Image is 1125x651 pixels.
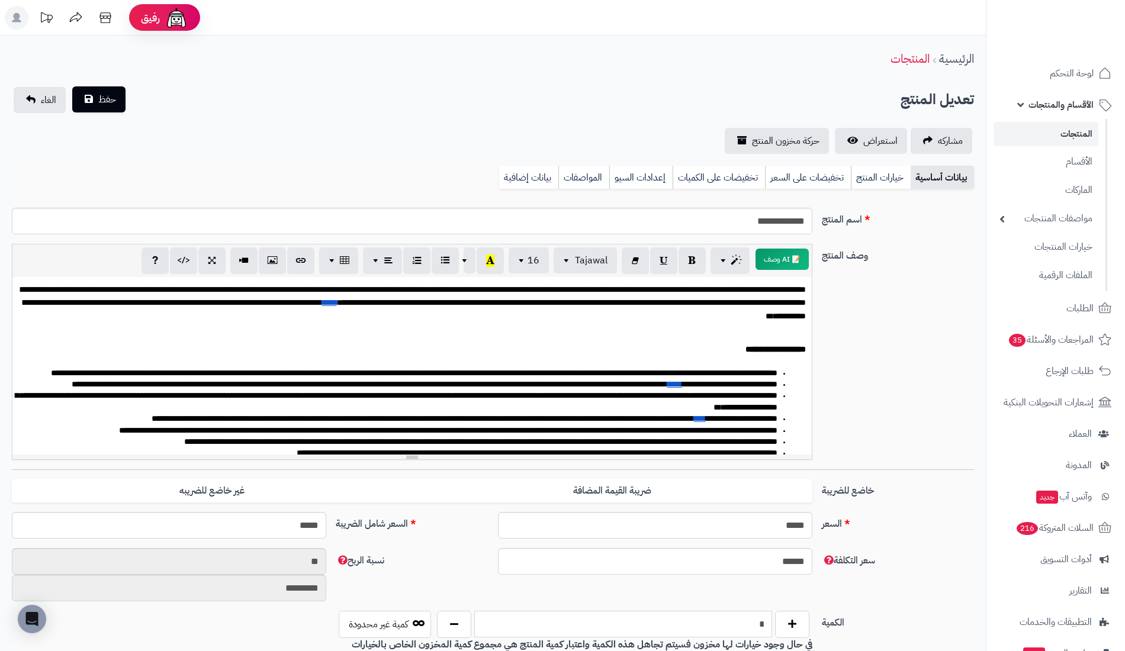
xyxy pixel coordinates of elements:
label: السعر [817,512,979,531]
img: logo-2.png [1044,9,1114,34]
a: إعدادات السيو [609,166,673,189]
a: المنتجات [891,50,930,67]
span: حركة مخزون المنتج [752,134,819,148]
button: حفظ [72,86,126,112]
span: المراجعات والأسئلة [1008,331,1094,348]
span: لوحة التحكم [1050,65,1094,82]
a: طلبات الإرجاع [994,357,1118,385]
a: المواصفات [558,166,609,189]
a: مواصفات المنتجات [994,206,1098,231]
a: بيانات أساسية [911,166,974,189]
a: السلات المتروكة216 [994,514,1118,542]
a: الأقسام [994,149,1098,175]
span: أدوات التسويق [1040,551,1092,568]
span: Tajawal [575,253,607,268]
span: العملاء [1069,426,1092,442]
span: جديد [1036,491,1058,504]
a: تخفيضات على الكميات [673,166,765,189]
a: الغاء [14,87,66,113]
span: التقارير [1069,582,1092,599]
a: تخفيضات على السعر [765,166,851,189]
label: اسم المنتج [817,208,979,227]
span: إشعارات التحويلات البنكية [1004,394,1094,411]
span: 16 [528,253,539,268]
span: التطبيقات والخدمات [1020,614,1092,630]
label: خاضع للضريبة [817,479,979,498]
span: طلبات الإرجاع [1046,363,1094,379]
span: وآتس آب [1035,488,1092,505]
button: 📝 AI وصف [756,249,809,270]
a: وآتس آبجديد [994,482,1118,511]
button: Tajawal [554,247,617,273]
span: رفيق [141,11,160,25]
span: نسبة الربح [336,553,384,568]
a: مشاركه [911,128,972,154]
label: غير خاضع للضريبه [12,479,412,503]
label: الكمية [817,611,979,630]
a: التطبيقات والخدمات [994,608,1118,636]
a: الرئيسية [939,50,974,67]
a: لوحة التحكم [994,59,1118,88]
a: المدونة [994,451,1118,479]
span: مشاركه [938,134,963,148]
a: أدوات التسويق [994,545,1118,573]
span: الأقسام والمنتجات [1028,96,1094,113]
a: المنتجات [994,122,1098,146]
span: المدونة [1066,457,1092,473]
span: حفظ [98,92,116,107]
a: خيارات المنتجات [994,234,1098,260]
a: العملاء [994,420,1118,448]
a: التقارير [994,576,1118,605]
a: الملفات الرقمية [994,263,1098,288]
a: الطلبات [994,294,1118,323]
a: استعراض [835,128,907,154]
a: بيانات إضافية [499,166,558,189]
a: حركة مخزون المنتج [725,128,829,154]
a: المراجعات والأسئلة35 [994,325,1118,354]
span: السلات المتروكة [1015,520,1094,536]
a: خيارات المنتج [851,166,911,189]
label: السعر شامل الضريبة [331,512,493,531]
a: تحديثات المنصة [31,6,61,33]
span: استعراض [863,134,898,148]
span: سعر التكلفة [822,553,875,568]
label: وصف المنتج [817,244,979,263]
button: 16 [509,247,549,273]
span: الغاء [41,93,56,107]
img: ai-face.png [165,6,188,30]
label: ضريبة القيمة المضافة [412,479,812,503]
h2: تعديل المنتج [901,88,974,112]
div: Open Intercom Messenger [18,605,46,633]
a: الماركات [994,178,1098,203]
span: الطلبات [1066,300,1094,317]
a: إشعارات التحويلات البنكية [994,388,1118,417]
span: 35 [1008,333,1026,347]
span: 216 [1016,521,1039,535]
